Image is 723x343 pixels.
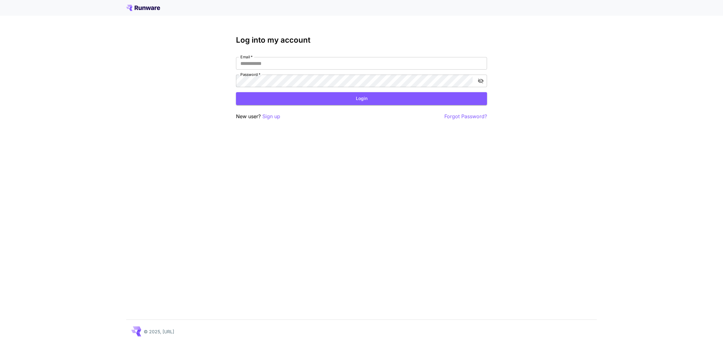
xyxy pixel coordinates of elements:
[236,113,280,120] p: New user?
[444,113,487,120] button: Forgot Password?
[240,72,260,77] label: Password
[240,54,253,60] label: Email
[144,328,174,335] p: © 2025, [URL]
[236,92,487,105] button: Login
[475,75,486,87] button: toggle password visibility
[262,113,280,120] button: Sign up
[236,36,487,45] h3: Log into my account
